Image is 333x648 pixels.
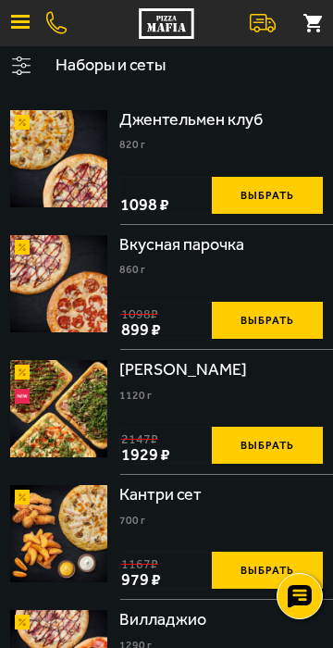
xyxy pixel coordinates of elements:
[121,307,158,321] s: 1098 ₽
[212,177,323,214] button: Выбрать
[212,552,323,589] button: Выбрать
[119,389,152,402] span: 1120 г
[10,360,107,457] a: АкционныйНовинкаМама Миа
[121,571,161,588] span: 979 ₽
[119,514,145,527] span: 700 г
[10,360,107,457] img: Мама Миа
[10,485,107,582] img: Кантри сет
[42,46,333,85] button: Наборы и сеты
[15,365,30,380] img: Акционный
[15,490,30,505] img: Акционный
[15,240,30,255] img: Акционный
[119,110,266,131] div: Джентельмен клуб
[119,138,145,151] span: 820 г
[119,360,251,380] div: [PERSON_NAME]
[119,235,248,255] div: Вкусная парочка
[212,427,323,464] button: Выбрать
[10,235,107,332] img: Вкусная парочка
[119,485,205,505] div: Кантри сет
[212,302,323,339] button: Выбрать
[10,235,107,332] a: АкционныйВкусная парочка
[119,610,210,630] div: Вилладжио
[15,389,30,404] img: Новинка
[121,432,158,446] s: 2147 ₽
[10,110,107,207] a: АкционныйДжентельмен клуб
[121,557,158,571] s: 1167 ₽
[10,485,107,582] a: АкционныйКантри сет
[121,321,161,338] span: 899 ₽
[10,110,107,207] img: Джентельмен клуб
[121,446,170,463] span: 1929 ₽
[15,615,30,629] img: Акционный
[15,115,30,130] img: Акционный
[120,196,169,213] span: 1098 ₽
[119,263,145,276] span: 860 г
